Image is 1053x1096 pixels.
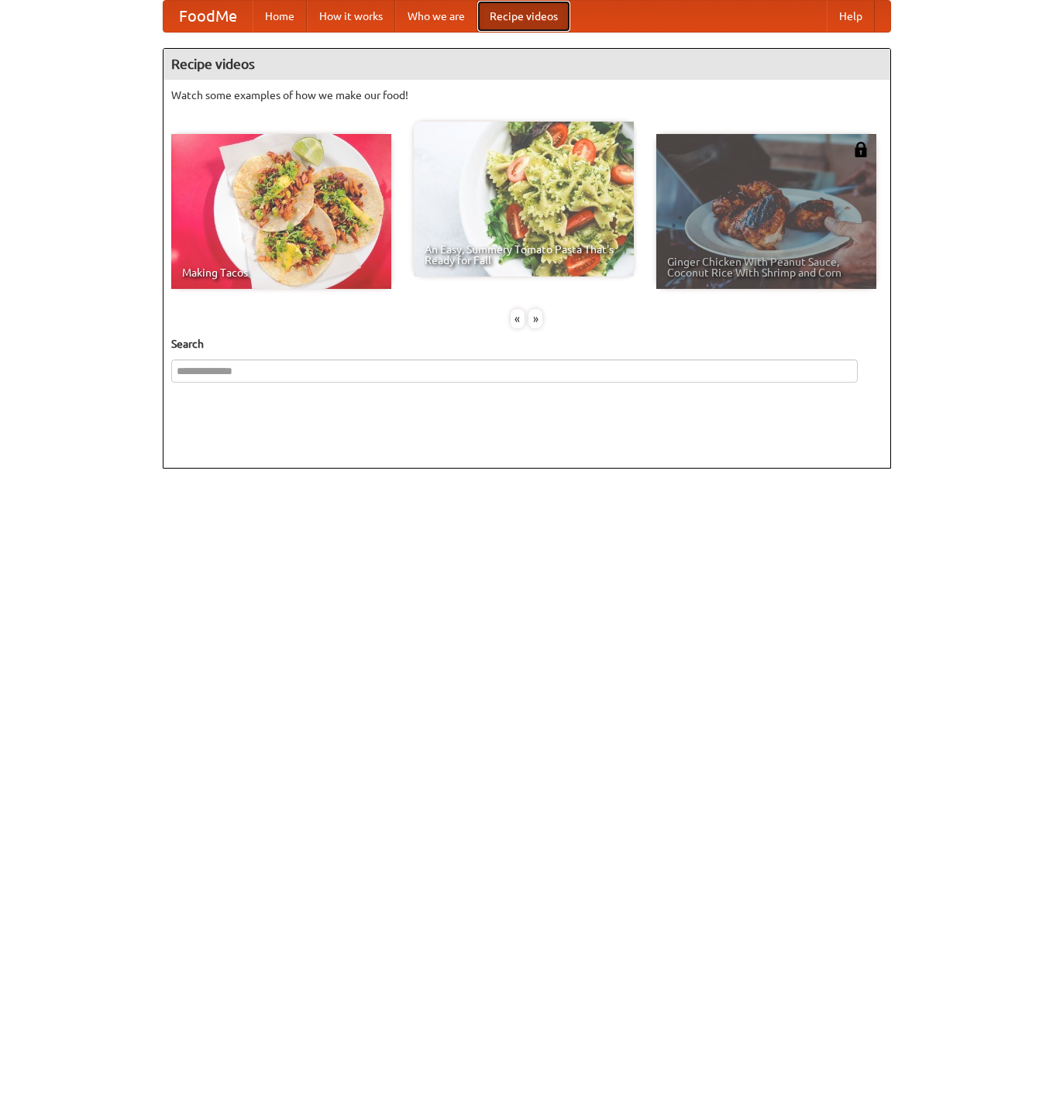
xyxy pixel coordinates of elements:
div: « [511,309,525,328]
a: Recipe videos [477,1,570,32]
a: An Easy, Summery Tomato Pasta That's Ready for Fall [414,122,634,277]
a: Help [827,1,875,32]
a: How it works [307,1,395,32]
span: Making Tacos [182,267,380,278]
h4: Recipe videos [163,49,890,80]
a: Making Tacos [171,134,391,289]
a: Who we are [395,1,477,32]
span: An Easy, Summery Tomato Pasta That's Ready for Fall [425,244,623,266]
p: Watch some examples of how we make our food! [171,88,883,103]
div: » [528,309,542,328]
h5: Search [171,336,883,352]
a: FoodMe [163,1,253,32]
a: Home [253,1,307,32]
img: 483408.png [853,142,869,157]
